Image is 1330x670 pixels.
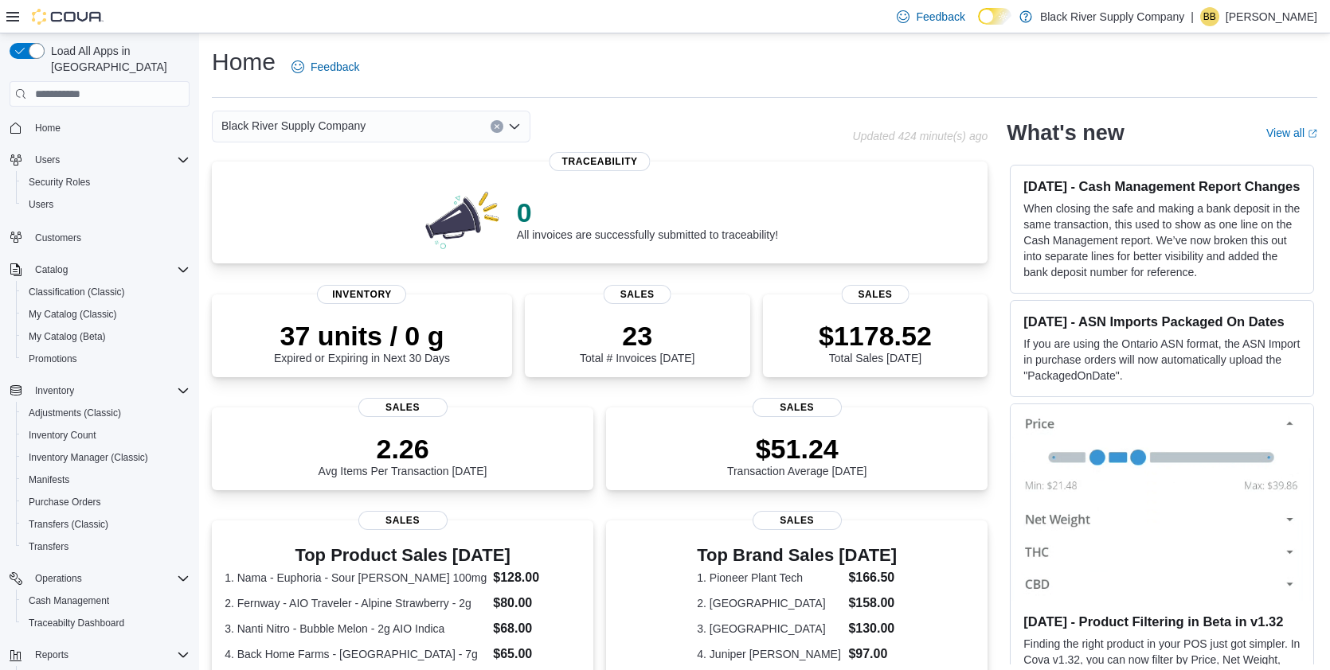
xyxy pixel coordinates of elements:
[317,285,406,304] span: Inventory
[22,614,131,633] a: Traceabilty Dashboard
[3,380,196,402] button: Inventory
[550,152,651,171] span: Traceability
[16,513,196,536] button: Transfers (Classic)
[16,590,196,612] button: Cash Management
[29,260,74,279] button: Catalog
[16,446,196,469] button: Inventory Manager (Classic)
[3,567,196,590] button: Operations
[29,227,190,247] span: Customers
[22,614,190,633] span: Traceabilty Dashboard
[225,546,581,565] h3: Top Product Sales [DATE]
[580,320,694,364] div: Total # Invoices [DATE]
[16,402,196,424] button: Adjustments (Classic)
[1023,336,1301,384] p: If you are using the Ontario ASN format, the ASN Import in purchase orders will now automatically...
[29,260,190,279] span: Catalog
[22,591,115,610] a: Cash Management
[32,9,104,25] img: Cova
[1007,120,1124,146] h2: What's new
[29,353,77,365] span: Promotions
[29,118,190,138] span: Home
[22,195,60,214] a: Users
[3,644,196,666] button: Reports
[517,197,778,228] p: 0
[493,619,581,638] dd: $68.00
[753,511,842,530] span: Sales
[16,491,196,513] button: Purchase Orders
[22,327,190,346] span: My Catalog (Beta)
[22,515,115,534] a: Transfers (Classic)
[421,187,504,251] img: 0
[45,43,190,75] span: Load All Apps in [GEOGRAPHIC_DATA]
[1200,7,1219,26] div: Brandon Blount
[29,119,67,138] a: Home
[225,646,487,662] dt: 4. Back Home Farms - [GEOGRAPHIC_DATA] - 7g
[493,645,581,664] dd: $65.00
[22,282,131,302] a: Classification (Classic)
[29,429,96,442] span: Inventory Count
[580,320,694,352] p: 23
[916,9,964,25] span: Feedback
[978,8,1011,25] input: Dark Mode
[22,493,108,512] a: Purchase Orders
[697,570,842,586] dt: 1. Pioneer Plant Tech
[819,320,932,352] p: $1178.52
[22,173,190,192] span: Security Roles
[22,305,123,324] a: My Catalog (Classic)
[697,595,842,611] dt: 2. [GEOGRAPHIC_DATA]
[853,130,988,142] p: Updated 424 minute(s) ago
[35,384,74,397] span: Inventory
[29,176,90,189] span: Security Roles
[319,433,487,477] div: Avg Items Per Transaction [DATE]
[22,403,127,423] a: Adjustments (Classic)
[319,433,487,465] p: 2.26
[22,448,190,467] span: Inventory Manager (Classic)
[22,470,76,489] a: Manifests
[225,570,487,586] dt: 1. Nama - Euphoria - Sour [PERSON_NAME] 100mg
[1203,7,1216,26] span: BB
[697,646,842,662] dt: 4. Juniper [PERSON_NAME]
[16,281,196,303] button: Classification (Classic)
[3,149,196,171] button: Users
[22,195,190,214] span: Users
[29,496,101,508] span: Purchase Orders
[22,282,190,302] span: Classification (Classic)
[29,617,124,629] span: Traceabilty Dashboard
[29,407,121,419] span: Adjustments (Classic)
[16,424,196,446] button: Inventory Count
[274,320,450,352] p: 37 units / 0 g
[848,619,897,638] dd: $130.00
[35,154,60,166] span: Users
[22,493,190,512] span: Purchase Orders
[274,320,450,364] div: Expired or Expiring in Next 30 Days
[22,403,190,423] span: Adjustments (Classic)
[517,197,778,241] div: All invoices are successfully submitted to traceability!
[493,568,581,587] dd: $128.00
[848,568,897,587] dd: $166.50
[22,470,190,489] span: Manifests
[842,285,909,304] span: Sales
[16,325,196,348] button: My Catalog (Beta)
[3,225,196,248] button: Customers
[16,348,196,370] button: Promotions
[22,426,103,445] a: Inventory Count
[29,150,66,169] button: Users
[29,540,68,553] span: Transfers
[753,398,842,417] span: Sales
[1023,201,1301,280] p: When closing the safe and making a bank deposit in the same transaction, this used to show as one...
[29,473,69,486] span: Manifests
[22,173,96,192] a: Security Roles
[508,120,521,133] button: Open list of options
[848,594,897,613] dd: $158.00
[311,59,359,75] span: Feedback
[221,116,366,135] span: Black River Supply Company
[29,569,88,588] button: Operations
[29,645,75,664] button: Reports
[22,349,190,368] span: Promotions
[29,381,190,400] span: Inventory
[22,426,190,445] span: Inventory Count
[22,537,190,556] span: Transfers
[22,515,190,534] span: Transfers (Classic)
[29,381,80,400] button: Inventory
[16,171,196,193] button: Security Roles
[493,594,581,613] dd: $80.00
